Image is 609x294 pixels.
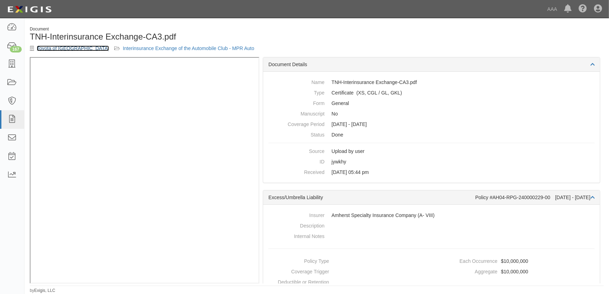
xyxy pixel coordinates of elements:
a: Interinsurance Exchange of the Automobile Club - MPR Auto [123,45,254,51]
div: 167 [10,46,22,52]
dt: Description [268,220,324,229]
img: logo-5460c22ac91f19d4615b14bd174203de0afe785f0fc80cf4dbbc73dc1793850b.png [5,3,54,16]
dd: Amherst Specialty Insurance Company (A- VIII) [268,210,595,220]
dd: $10,000,000 [434,256,597,266]
dt: ID [268,156,324,165]
dt: Status [268,129,324,138]
dt: Aggregate [434,266,498,275]
a: Toyota of [GEOGRAPHIC_DATA] [37,45,109,51]
dd: [DATE] 05:44 pm [268,167,595,177]
i: Help Center - Complianz [579,5,587,13]
dt: Manuscript [268,108,324,117]
dt: Form [268,98,324,107]
div: Excess/Umbrella Liability [268,194,475,201]
dd: Excess/Umbrella Liability Commercial General Liability / Garage Liability Garage Keepers Liability [268,87,595,98]
dt: Each Occurrence [434,256,498,265]
div: Document [30,26,312,32]
dd: Upload by user [268,146,595,156]
dt: Coverage Period [268,119,324,128]
small: by [30,288,55,294]
dd: $10,000,000 [434,266,597,277]
dd: Done [268,129,595,140]
div: Policy #AH04-RPG-240000229-00 [DATE] - [DATE] [475,194,595,201]
h1: TNH-Interinsurance Exchange-CA3.pdf [30,32,312,41]
dt: Type [268,87,324,96]
dd: General [268,98,595,108]
dd: jywkhy [268,156,595,167]
dt: Deductible or Retention [266,277,329,286]
dt: Insurer [268,210,324,219]
dd: [DATE] - [DATE] [268,119,595,129]
dt: Coverage Trigger [266,266,329,275]
a: Exigis, LLC [34,288,55,293]
a: AAA [544,2,561,16]
dd: TNH-Interinsurance Exchange-CA3.pdf [268,77,595,87]
dt: Received [268,167,324,176]
div: Document Details [263,57,600,72]
dt: Source [268,146,324,155]
dt: Name [268,77,324,86]
dt: Policy Type [266,256,329,265]
dd: No [268,108,595,119]
dt: Internal Notes [268,231,324,240]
